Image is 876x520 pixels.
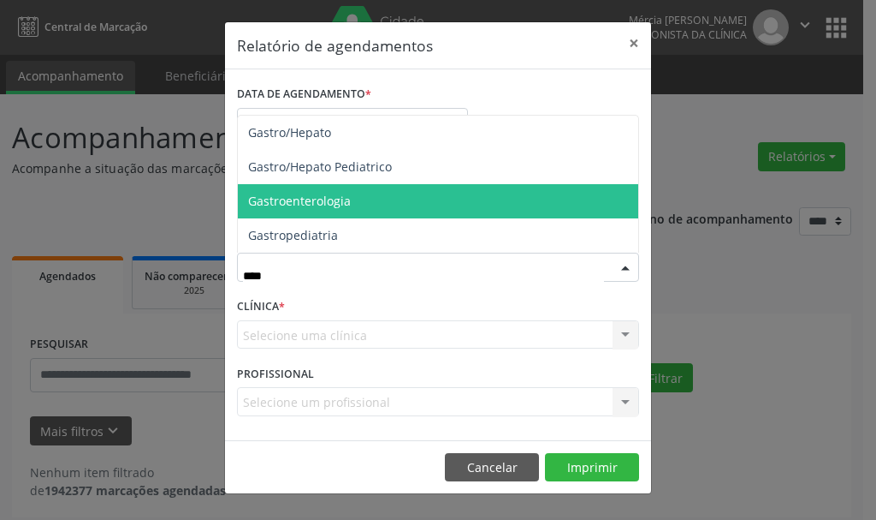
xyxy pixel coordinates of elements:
[248,158,392,175] span: Gastro/Hepato Pediatrico
[248,193,351,209] span: Gastroenterologia
[237,361,314,387] label: PROFISSIONAL
[545,453,639,482] button: Imprimir
[445,453,539,482] button: Cancelar
[248,227,338,243] span: Gastropediatria
[237,81,371,108] label: DATA DE AGENDAMENTO
[617,22,651,64] button: Close
[237,294,285,320] label: CLÍNICA
[237,34,433,57] h5: Relatório de agendamentos
[248,124,331,140] span: Gastro/Hepato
